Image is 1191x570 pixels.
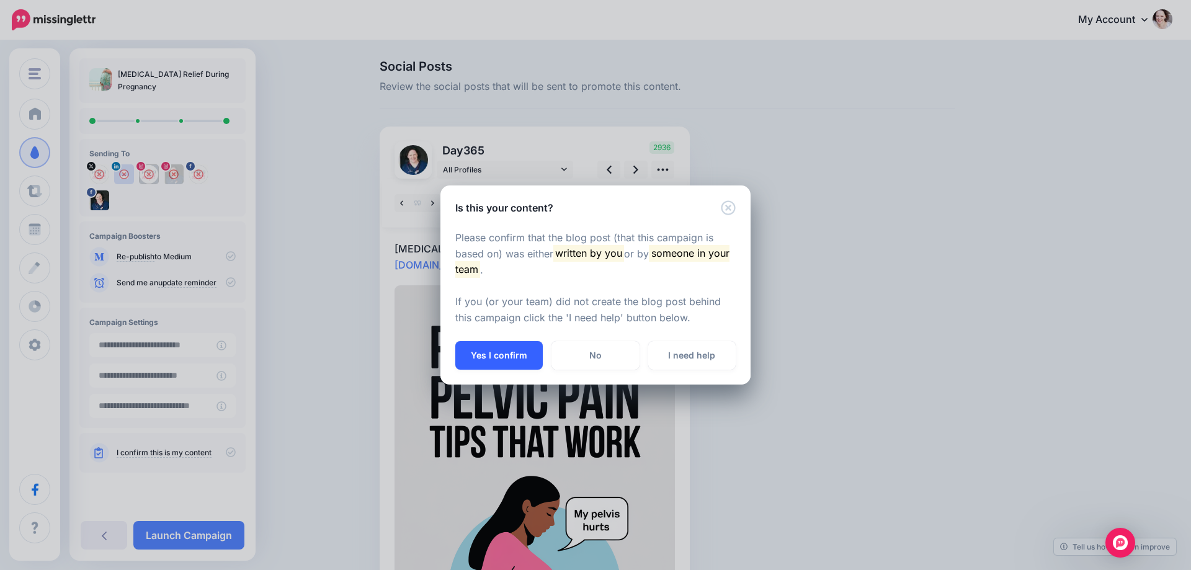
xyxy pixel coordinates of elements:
[721,200,736,216] button: Close
[455,230,736,327] p: Please confirm that the blog post (that this campaign is based on) was either or by . If you (or ...
[455,200,553,215] h5: Is this your content?
[553,245,624,261] mark: written by you
[1105,528,1135,558] div: Open Intercom Messenger
[455,341,543,370] button: Yes I confirm
[648,341,736,370] a: I need help
[455,245,729,277] mark: someone in your team
[551,341,639,370] a: No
